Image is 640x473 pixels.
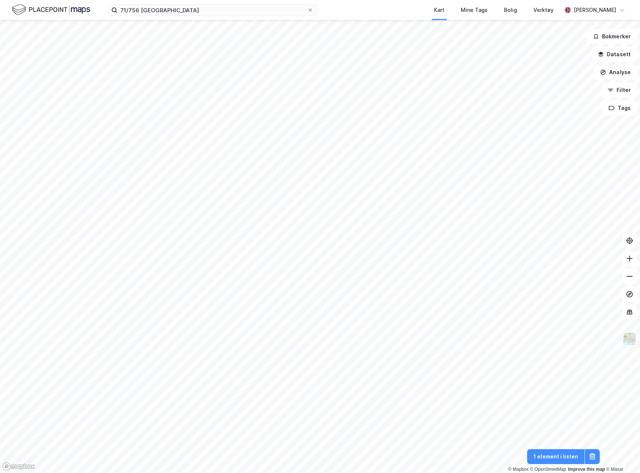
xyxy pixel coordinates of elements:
button: Datasett [592,47,637,62]
button: Filter [601,83,637,98]
div: [PERSON_NAME] [574,6,616,15]
div: Bolig [504,6,517,15]
a: Mapbox [508,467,529,472]
button: Bokmerker [587,29,637,44]
iframe: Chat Widget [603,437,640,473]
button: 1 element i listen [527,449,584,464]
div: Mine Tags [461,6,488,15]
img: logo.f888ab2527a4732fd821a326f86c7f29.svg [12,3,90,16]
div: Kart [434,6,444,15]
div: Kontrollprogram for chat [603,437,640,473]
a: Mapbox homepage [2,462,35,471]
button: Tags [602,101,637,115]
a: Improve this map [568,467,605,472]
div: Verktøy [533,6,554,15]
a: OpenStreetMap [530,467,566,472]
img: Z [622,332,637,346]
input: Søk på adresse, matrikkel, gårdeiere, leietakere eller personer [117,4,307,16]
button: Analyse [594,65,637,80]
